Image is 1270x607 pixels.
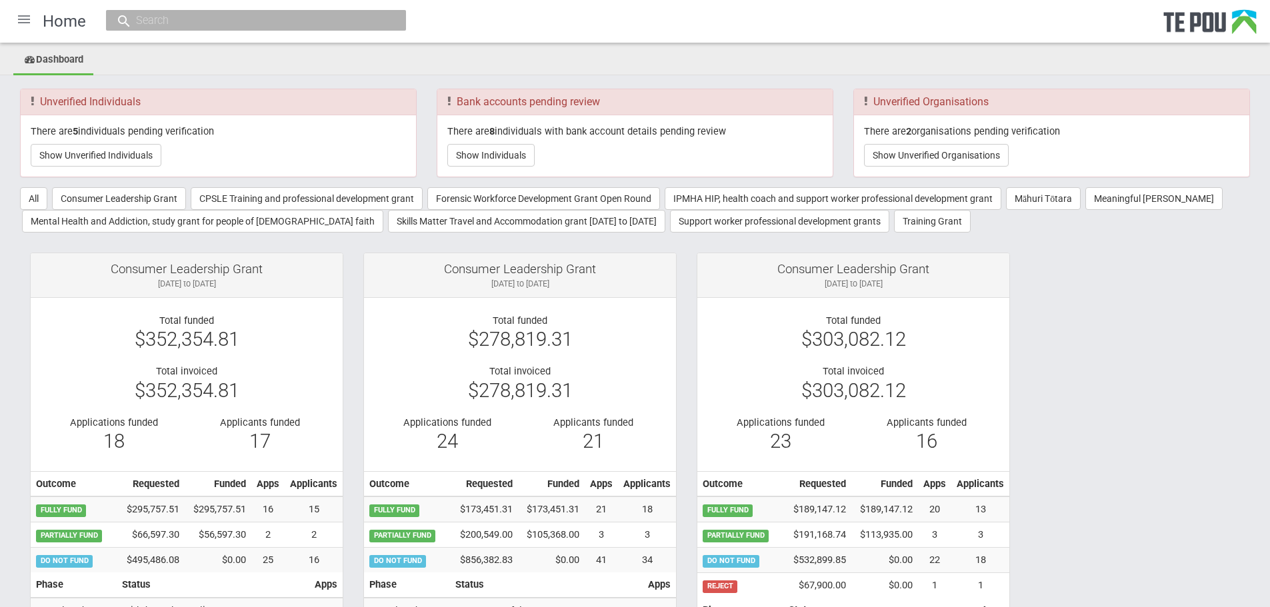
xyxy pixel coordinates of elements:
button: Māhuri Tōtara [1006,187,1081,210]
button: Forensic Workforce Development Grant Open Round [427,187,660,210]
td: 13 [951,496,1009,522]
span: DO NOT FUND [369,555,426,567]
th: Applicants [951,471,1009,496]
th: Apps [309,572,343,598]
th: Apps [251,471,285,496]
a: Dashboard [13,46,93,75]
div: [DATE] to [DATE] [374,278,666,290]
td: 21 [585,496,618,522]
td: $856,382.83 [449,548,518,572]
span: FULLY FUND [36,504,86,516]
div: 23 [717,435,843,447]
b: 2 [906,125,911,137]
th: Status [450,572,643,598]
td: 16 [251,496,285,522]
th: Apps [585,471,618,496]
button: Show Unverified Organisations [864,144,1009,167]
div: $303,082.12 [707,333,999,345]
td: 3 [618,522,676,548]
input: Search [132,13,367,27]
div: 16 [863,435,989,447]
span: FULLY FUND [703,504,753,516]
button: Meaningful [PERSON_NAME] [1085,187,1223,210]
h3: Bank accounts pending review [447,96,823,108]
td: $66,597.30 [115,522,185,548]
th: Status [117,572,309,598]
th: Outcome [697,471,782,496]
div: Total invoiced [41,365,333,377]
th: Applicants [285,471,343,496]
td: 15 [285,496,343,522]
th: Requested [449,471,518,496]
td: 2 [285,522,343,548]
td: 2 [251,522,285,548]
span: DO NOT FUND [703,555,759,567]
div: $303,082.12 [707,384,999,396]
td: $189,147.12 [851,496,918,522]
th: Requested [115,471,185,496]
th: Apps [643,572,676,598]
div: $278,819.31 [374,333,666,345]
button: Show Individuals [447,144,535,167]
th: Phase [364,572,450,598]
p: There are individuals pending verification [31,125,406,137]
th: Apps [918,471,951,496]
div: Total invoiced [374,365,666,377]
div: Applications funded [51,416,177,428]
div: Total funded [374,314,666,326]
td: $532,899.85 [782,548,851,573]
b: 8 [489,125,495,137]
div: Applications funded [717,416,843,428]
td: 18 [618,496,676,522]
th: Funded [185,471,251,496]
td: 16 [285,548,343,572]
td: 25 [251,548,285,572]
td: $173,451.31 [518,496,585,522]
button: CPSLE Training and professional development grant [191,187,423,210]
td: $113,935.00 [851,522,918,548]
td: 3 [918,522,951,548]
button: Show Unverified Individuals [31,144,161,167]
button: IPMHA HIP, health coach and support worker professional development grant [665,187,1001,210]
th: Outcome [31,471,115,496]
td: 20 [918,496,951,522]
div: Consumer Leadership Grant [707,263,999,275]
div: Total funded [707,314,999,326]
div: 24 [384,435,510,447]
td: $0.00 [851,548,918,573]
p: There are individuals with bank account details pending review [447,125,823,137]
td: $191,168.74 [782,522,851,548]
p: There are organisations pending verification [864,125,1239,137]
div: $352,354.81 [41,384,333,396]
th: Outcome [364,471,449,496]
div: $352,354.81 [41,333,333,345]
div: 17 [197,435,323,447]
div: Applicants funded [530,416,656,428]
span: PARTIALLY FUND [36,530,102,542]
h3: Unverified Individuals [31,96,406,108]
td: 41 [585,548,618,572]
button: Consumer Leadership Grant [52,187,186,210]
button: Training Grant [894,210,971,233]
div: Total invoiced [707,365,999,377]
td: 34 [618,548,676,572]
th: Applicants [618,471,676,496]
td: 3 [585,522,618,548]
td: 1 [951,573,1009,598]
td: $105,368.00 [518,522,585,548]
div: [DATE] to [DATE] [41,278,333,290]
td: $295,757.51 [185,496,251,522]
td: $0.00 [851,573,918,598]
th: Funded [851,471,918,496]
span: PARTIALLY FUND [703,530,769,542]
div: [DATE] to [DATE] [707,278,999,290]
td: $67,900.00 [782,573,851,598]
td: $189,147.12 [782,496,851,522]
td: $0.00 [185,548,251,572]
div: Total funded [41,314,333,326]
td: $56,597.30 [185,522,251,548]
td: $495,486.08 [115,548,185,572]
div: Applicants funded [863,416,989,428]
span: PARTIALLY FUND [369,530,435,542]
div: Consumer Leadership Grant [374,263,666,275]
